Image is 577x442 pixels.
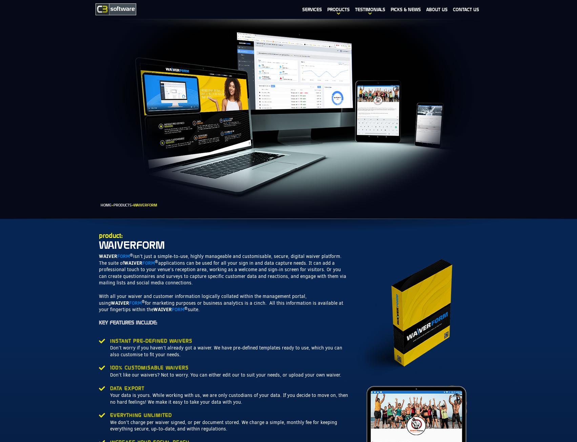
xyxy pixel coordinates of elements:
[110,365,189,370] span: 100% Customisable Waivers
[110,338,192,344] span: Instant Pre-Defined Waivers
[450,2,482,17] a: Contact Us
[99,293,350,313] p: With all your waiver and customer information logically collated within the management portal, us...
[101,203,111,207] a: Home
[114,203,132,207] a: Products
[424,2,450,17] a: About us
[352,2,388,17] a: Testimonials
[124,260,155,266] strong: WAIVER
[325,2,352,17] a: Products
[110,372,350,379] p: Don’t like our waivers? Not to worry. You can either edit our to suit your needs, or upload your ...
[99,320,157,325] strong: Key features include:
[110,413,172,418] span: Everything Unlimited
[110,419,350,433] p: We don’t charge per waiver signed, or per document stored. We charge a simple, monthly fee for ke...
[155,259,158,264] sup: ®
[133,203,157,207] span: WaiverForm
[300,2,325,17] a: Services
[99,253,350,286] p: isn’t just a simple-to-use, highly manageable and customisable, secure, digital waiver platform. ...
[99,233,478,239] h4: product:
[388,2,424,17] a: Picks & News
[110,345,350,358] p: Don’t worry if you haven’t already got a waiver. We have pre-defined templates ready to use, whic...
[130,253,133,257] sup: ®
[110,386,144,391] span: Data Export
[101,203,157,207] span: » »
[96,3,136,15] img: C3 Software
[129,300,142,306] span: FORM
[110,392,350,405] p: Your data is yours. While working with us, we are only custodians of your data. If you decide to ...
[99,253,130,260] strong: WAIVER
[172,306,184,313] span: FORM
[111,300,142,306] strong: WAIVER
[142,260,155,266] span: FORM
[184,306,188,310] sup: ®
[117,253,130,260] span: FORM
[153,306,184,313] strong: WAIVER
[99,240,478,250] h2: WaiverForm
[142,299,145,304] sup: ®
